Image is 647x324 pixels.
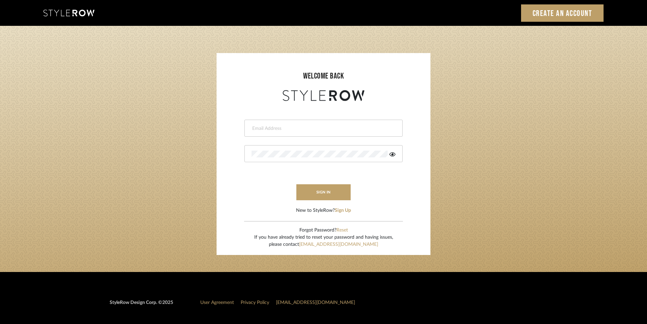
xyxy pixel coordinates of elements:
[336,227,348,234] button: Reset
[254,227,393,234] div: Forgot Password?
[223,70,424,82] div: welcome back
[241,300,269,305] a: Privacy Policy
[296,207,351,214] div: New to StyleRow?
[110,299,173,312] div: StyleRow Design Corp. ©2025
[521,4,604,22] a: Create an Account
[254,234,393,248] div: If you have already tried to reset your password and having issues, please contact
[252,125,394,132] input: Email Address
[200,300,234,305] a: User Agreement
[299,242,378,247] a: [EMAIL_ADDRESS][DOMAIN_NAME]
[296,184,351,200] button: sign in
[335,207,351,214] button: Sign Up
[276,300,355,305] a: [EMAIL_ADDRESS][DOMAIN_NAME]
